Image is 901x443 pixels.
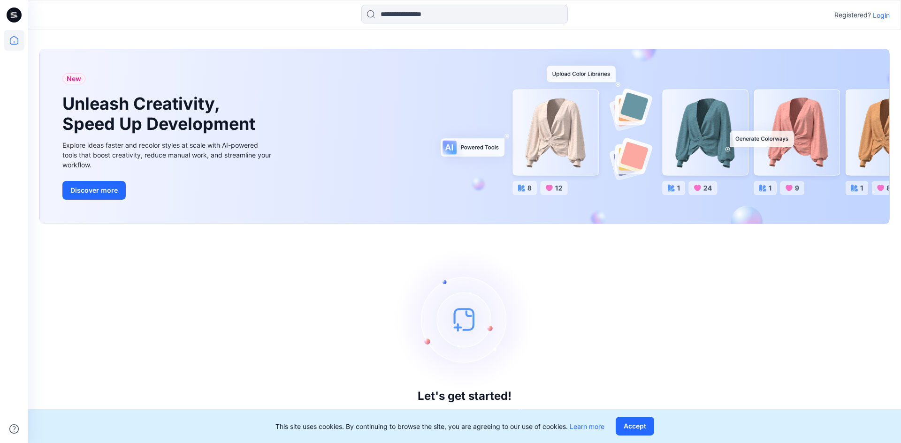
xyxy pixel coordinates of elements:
a: Discover more [62,181,274,200]
p: Login [873,10,890,20]
p: This site uses cookies. By continuing to browse the site, you are agreeing to our use of cookies. [275,421,604,431]
button: Discover more [62,181,126,200]
img: empty-state-image.svg [394,249,535,390]
h1: Unleash Creativity, Speed Up Development [62,94,260,134]
button: Accept [616,417,654,435]
p: Click New to add a style or create a folder. [388,406,542,418]
p: Registered? [834,9,871,21]
a: Learn more [570,422,604,430]
span: New [67,73,81,84]
h3: Let's get started! [418,390,512,403]
div: Explore ideas faster and recolor styles at scale with AI-powered tools that boost creativity, red... [62,140,274,170]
